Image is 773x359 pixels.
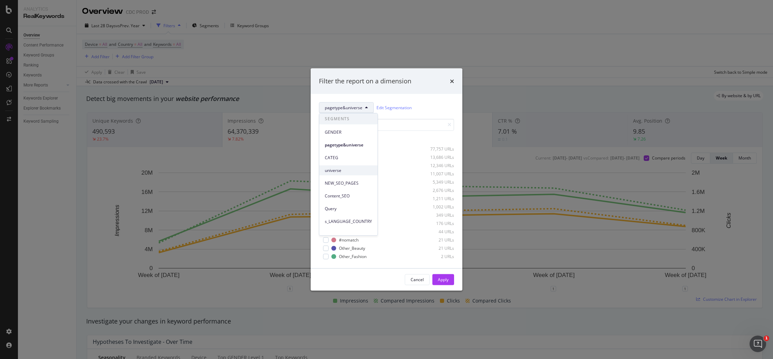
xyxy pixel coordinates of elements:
[319,119,454,131] input: Search
[325,155,372,161] span: CATEG
[438,277,449,283] div: Apply
[325,206,372,212] span: Query
[339,245,365,251] div: Other_Beauty
[420,204,454,210] div: 1,002 URLs
[450,77,454,86] div: times
[420,171,454,177] div: 11,007 URLs
[750,336,766,352] iframe: Intercom live chat
[405,274,430,285] button: Cancel
[420,179,454,185] div: 5,349 URLs
[311,69,462,291] div: modal
[325,129,372,135] span: GENDER
[325,142,372,148] span: pagetype&universe
[319,77,411,86] div: Filter the report on a dimension
[377,104,412,111] a: Edit Segmentation
[325,231,372,237] span: e-commerce
[325,180,372,186] span: NEW_SEO_PAGES
[420,187,454,193] div: 2,676 URLs
[420,245,454,251] div: 21 URLs
[420,229,454,235] div: 44 URLs
[420,154,454,160] div: 13,686 URLs
[420,196,454,202] div: 1,211 URLs
[420,146,454,152] div: 77,757 URLs
[420,163,454,168] div: 12,346 URLs
[319,113,378,124] span: SEGMENTS
[319,102,374,113] button: pagetype&universe
[420,212,454,218] div: 349 URLs
[339,254,367,259] div: Other_Fashion
[411,277,424,283] div: Cancel
[339,237,359,243] div: #nomatch
[325,167,372,174] span: universe
[432,274,454,285] button: Apply
[764,336,769,341] span: 1
[420,220,454,226] div: 176 URLs
[325,105,362,111] span: pagetype&universe
[325,218,372,225] span: s_LANGUAGE_COUNTRY
[325,193,372,199] span: Content_SEO
[420,237,454,243] div: 21 URLs
[420,254,454,259] div: 2 URLs
[319,136,454,142] div: Select all data available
